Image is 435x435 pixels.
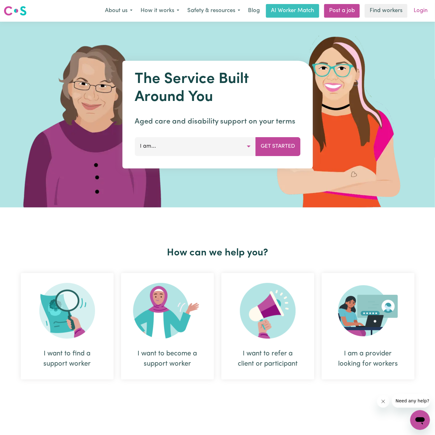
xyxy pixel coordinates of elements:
[365,4,407,18] a: Find workers
[135,137,256,156] button: I am...
[135,71,300,106] h1: The Service Built Around You
[410,4,431,18] a: Login
[244,4,263,18] a: Blog
[101,4,137,17] button: About us
[255,137,300,156] button: Get Started
[322,273,415,380] div: I am a provider looking for workers
[133,283,202,339] img: Become Worker
[324,4,360,18] a: Post a job
[221,273,314,380] div: I want to refer a client or participant
[392,394,430,408] iframe: Message from company
[135,116,300,127] p: Aged care and disability support on your terms
[337,349,400,369] div: I am a provider looking for workers
[137,4,183,17] button: How it works
[183,4,244,17] button: Safety & resources
[377,395,389,408] iframe: Close message
[338,283,398,339] img: Provider
[240,283,296,339] img: Refer
[21,273,114,380] div: I want to find a support worker
[36,349,99,369] div: I want to find a support worker
[39,283,95,339] img: Search
[121,273,214,380] div: I want to become a support worker
[4,5,27,16] img: Careseekers logo
[266,4,319,18] a: AI Worker Match
[410,410,430,430] iframe: Button to launch messaging window
[4,4,27,18] a: Careseekers logo
[17,247,418,259] h2: How can we help you?
[236,349,299,369] div: I want to refer a client or participant
[136,349,199,369] div: I want to become a support worker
